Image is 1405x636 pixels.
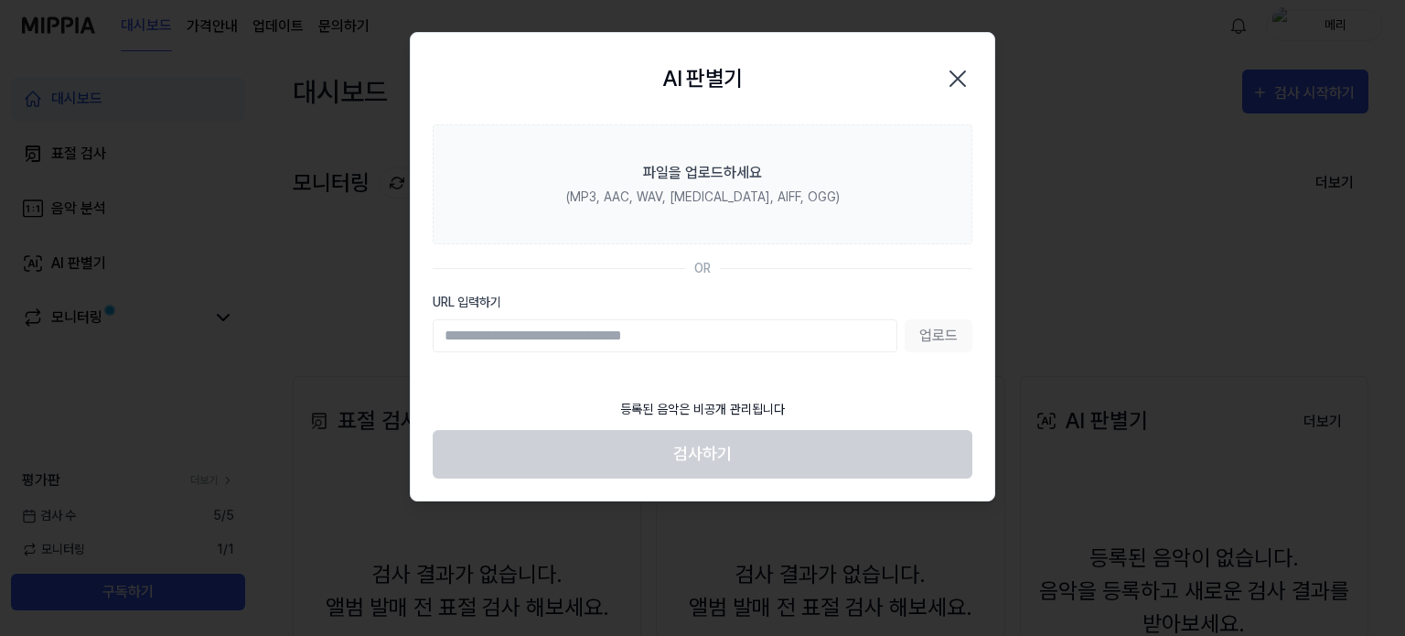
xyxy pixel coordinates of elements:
[609,389,796,430] div: 등록된 음악은 비공개 관리됩니다
[694,259,711,278] div: OR
[643,162,762,184] div: 파일을 업로드하세요
[433,293,972,312] label: URL 입력하기
[566,188,840,207] div: (MP3, AAC, WAV, [MEDICAL_DATA], AIFF, OGG)
[662,62,742,95] h2: AI 판별기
